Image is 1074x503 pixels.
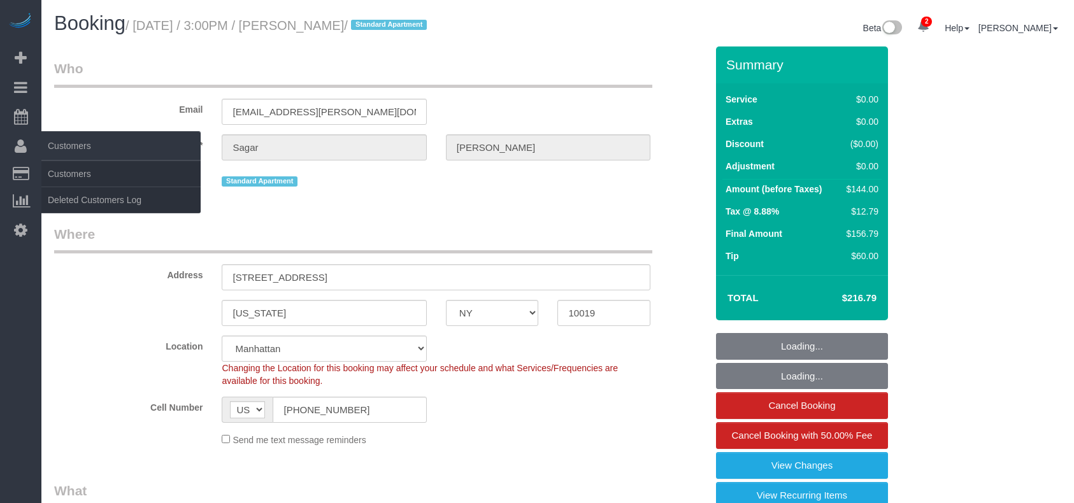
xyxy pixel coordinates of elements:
[726,205,779,218] label: Tax @ 8.88%
[222,176,297,187] span: Standard Apartment
[54,225,652,253] legend: Where
[841,227,878,240] div: $156.79
[911,13,936,41] a: 2
[351,20,427,30] span: Standard Apartment
[726,138,764,150] label: Discount
[446,134,650,160] input: Last Name
[804,293,877,304] h4: $216.79
[921,17,932,27] span: 2
[726,115,753,128] label: Extras
[557,300,650,326] input: Zip Code
[863,23,903,33] a: Beta
[45,336,212,353] label: Location
[726,57,882,72] h3: Summary
[41,160,201,213] ul: Customers
[716,392,888,419] a: Cancel Booking
[273,397,426,423] input: Cell Number
[841,183,878,195] div: $144.00
[41,131,201,160] span: Customers
[233,435,366,445] span: Send me text message reminders
[41,187,201,213] a: Deleted Customers Log
[726,250,739,262] label: Tip
[841,115,878,128] div: $0.00
[978,23,1058,33] a: [PERSON_NAME]
[732,430,873,441] span: Cancel Booking with 50.00% Fee
[45,397,212,414] label: Cell Number
[716,422,888,449] a: Cancel Booking with 50.00% Fee
[841,93,878,106] div: $0.00
[881,20,902,37] img: New interface
[841,205,878,218] div: $12.79
[45,264,212,281] label: Address
[45,99,212,116] label: Email
[125,18,431,32] small: / [DATE] / 3:00PM / [PERSON_NAME]
[726,227,782,240] label: Final Amount
[726,183,822,195] label: Amount (before Taxes)
[841,160,878,173] div: $0.00
[8,13,33,31] img: Automaid Logo
[222,99,426,125] input: Email
[841,250,878,262] div: $60.00
[41,161,201,187] a: Customers
[222,363,618,386] span: Changing the Location for this booking may affect your schedule and what Services/Frequencies are...
[726,160,775,173] label: Adjustment
[945,23,970,33] a: Help
[726,93,757,106] label: Service
[222,300,426,326] input: City
[727,292,759,303] strong: Total
[54,12,125,34] span: Booking
[54,59,652,88] legend: Who
[344,18,431,32] span: /
[716,452,888,479] a: View Changes
[841,138,878,150] div: ($0.00)
[222,134,426,160] input: First Name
